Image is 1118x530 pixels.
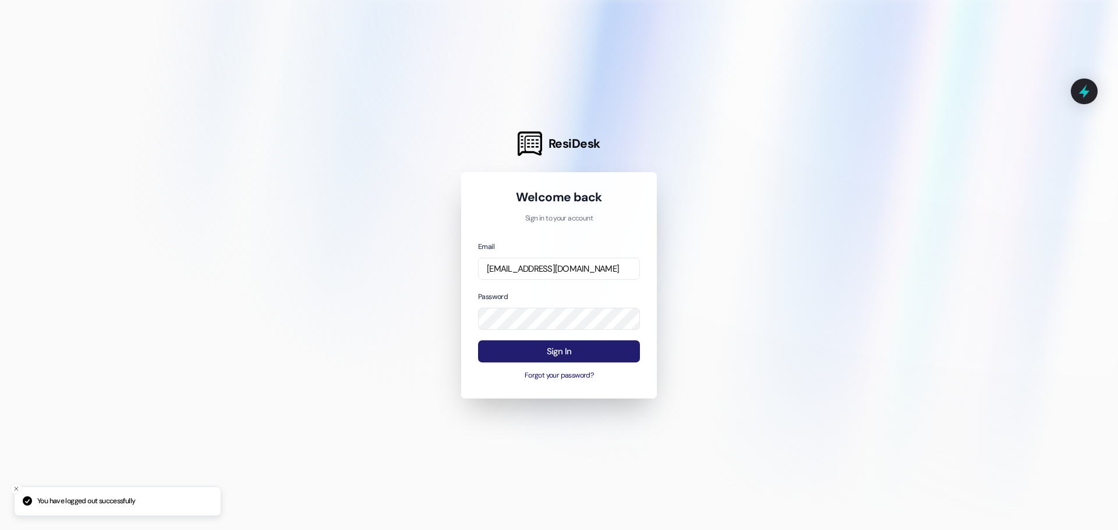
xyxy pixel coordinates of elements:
[10,483,22,495] button: Close toast
[518,131,542,156] img: ResiDesk Logo
[478,242,494,251] label: Email
[478,214,640,224] p: Sign in to your account
[478,189,640,205] h1: Welcome back
[37,496,135,507] p: You have logged out successfully
[549,136,600,152] span: ResiDesk
[478,340,640,363] button: Sign In
[478,258,640,280] input: name@example.com
[478,292,508,301] label: Password
[478,371,640,381] button: Forgot your password?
